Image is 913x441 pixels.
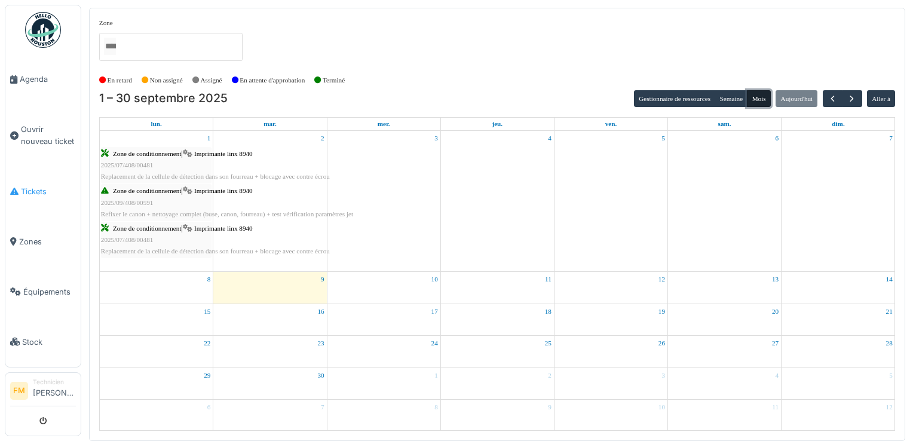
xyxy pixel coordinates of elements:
a: 16 septembre 2025 [315,304,326,319]
td: 29 septembre 2025 [100,367,213,400]
label: En retard [108,75,132,85]
a: lundi [148,118,164,130]
span: Zone de conditionnement [113,225,181,232]
td: 7 octobre 2025 [213,400,327,431]
button: Gestionnaire de ressources [634,90,715,107]
div: Technicien [33,378,76,387]
td: 1 octobre 2025 [327,367,440,400]
td: 11 septembre 2025 [440,271,554,304]
a: 10 octobre 2025 [656,400,667,415]
button: Aujourd'hui [776,90,817,107]
a: 10 septembre 2025 [429,272,440,287]
td: 21 septembre 2025 [782,304,895,336]
span: 2025/09/408/00591 [101,199,154,206]
td: 28 septembre 2025 [782,336,895,368]
td: 18 septembre 2025 [440,304,554,336]
a: 12 octobre 2025 [884,400,895,415]
td: 2 octobre 2025 [440,367,554,400]
a: 4 septembre 2025 [546,131,554,146]
input: Tous [104,38,116,55]
span: Imprimante linx 8940 [194,225,253,232]
td: 17 septembre 2025 [327,304,440,336]
a: dimanche [829,118,847,130]
td: 5 septembre 2025 [554,131,667,271]
td: 13 septembre 2025 [668,271,782,304]
a: 7 octobre 2025 [318,400,327,415]
a: 8 octobre 2025 [432,400,440,415]
td: 10 septembre 2025 [327,271,440,304]
a: Zones [5,216,81,267]
a: 2 octobre 2025 [546,368,554,383]
a: FM Technicien[PERSON_NAME] [10,378,76,406]
span: Replacement de la cellule de détection dans son fourreau + blocage avec contre écrou [101,247,330,255]
span: Ouvrir nouveau ticket [21,124,76,146]
a: 6 octobre 2025 [205,400,213,415]
td: 8 septembre 2025 [100,271,213,304]
a: 11 septembre 2025 [543,272,554,287]
td: 1 septembre 2025 [100,131,213,271]
span: Agenda [20,73,76,85]
a: 1 septembre 2025 [205,131,213,146]
td: 3 septembre 2025 [327,131,440,271]
a: mardi [261,118,279,130]
td: 26 septembre 2025 [554,336,667,368]
span: Zone de conditionnement [113,187,181,194]
a: vendredi [603,118,620,130]
a: 15 septembre 2025 [201,304,213,319]
a: 26 septembre 2025 [656,336,667,351]
td: 12 septembre 2025 [554,271,667,304]
td: 15 septembre 2025 [100,304,213,336]
a: 1 octobre 2025 [432,368,440,383]
a: 23 septembre 2025 [315,336,326,351]
button: Aller à [867,90,895,107]
a: Ouvrir nouveau ticket [5,105,81,166]
td: 6 septembre 2025 [668,131,782,271]
a: 9 octobre 2025 [546,400,554,415]
td: 14 septembre 2025 [782,271,895,304]
span: Refixer le canon + nettoyage complet (buse, canon, fourreau) + test vérification paramètres jet [101,210,353,218]
a: 14 septembre 2025 [884,272,895,287]
td: 16 septembre 2025 [213,304,327,336]
td: 11 octobre 2025 [668,400,782,431]
td: 27 septembre 2025 [668,336,782,368]
a: 25 septembre 2025 [543,336,554,351]
li: FM [10,382,28,400]
td: 25 septembre 2025 [440,336,554,368]
td: 7 septembre 2025 [782,131,895,271]
a: 11 octobre 2025 [770,400,781,415]
span: Imprimante linx 8940 [194,187,253,194]
a: 5 octobre 2025 [887,368,895,383]
a: 3 octobre 2025 [659,368,667,383]
a: 5 septembre 2025 [659,131,667,146]
label: Assigné [201,75,222,85]
a: 19 septembre 2025 [656,304,667,319]
label: En attente d'approbation [240,75,305,85]
button: Précédent [823,90,842,108]
a: 8 septembre 2025 [205,272,213,287]
a: 9 septembre 2025 [318,272,327,287]
a: 3 septembre 2025 [432,131,440,146]
td: 9 septembre 2025 [213,271,327,304]
td: 10 octobre 2025 [554,400,667,431]
a: 6 septembre 2025 [773,131,782,146]
label: Non assigné [150,75,183,85]
button: Semaine [715,90,747,107]
td: 12 octobre 2025 [782,400,895,431]
td: 3 octobre 2025 [554,367,667,400]
td: 2 septembre 2025 [213,131,327,271]
span: Zones [19,236,76,247]
td: 20 septembre 2025 [668,304,782,336]
span: 2025/07/408/00481 [101,236,154,243]
a: Agenda [5,54,81,105]
a: 28 septembre 2025 [884,336,895,351]
span: Tickets [21,186,76,197]
a: Équipements [5,267,81,317]
td: 24 septembre 2025 [327,336,440,368]
td: 4 septembre 2025 [440,131,554,271]
label: Zone [99,18,113,28]
a: 27 septembre 2025 [770,336,781,351]
td: 5 octobre 2025 [782,367,895,400]
td: 23 septembre 2025 [213,336,327,368]
span: Stock [22,336,76,348]
a: 13 septembre 2025 [770,272,781,287]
